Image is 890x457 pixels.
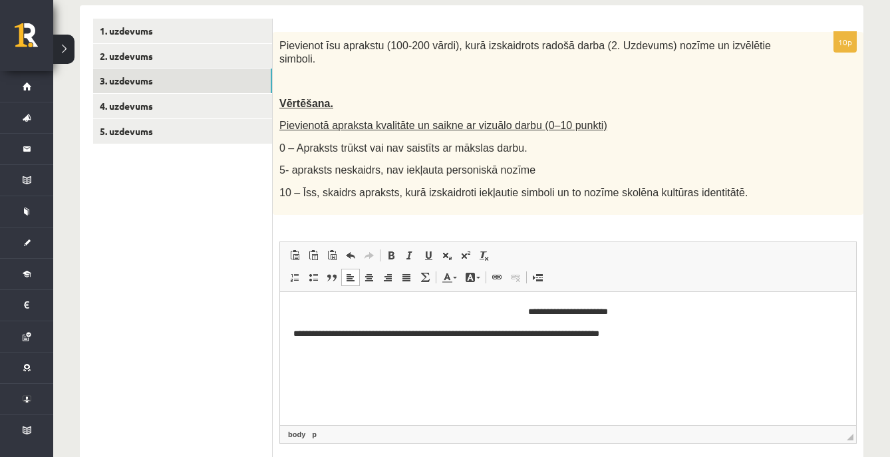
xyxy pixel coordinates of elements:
[304,269,323,286] a: Insert/Remove Bulleted List
[93,94,272,118] a: 4. uzdevums
[400,247,419,264] a: Italic (⌘+I)
[93,19,272,43] a: 1. uzdevums
[341,247,360,264] a: Undo (⌘+Z)
[285,269,304,286] a: Insert/Remove Numbered List
[309,428,319,440] a: p element
[323,269,341,286] a: Block Quote
[360,247,378,264] a: Redo (⌘+Y)
[341,269,360,286] a: Align Left
[280,292,856,425] iframe: Rich Text Editor, wiswyg-editor-user-answer-47433976219400
[279,142,527,154] span: 0 – Apraksts trūkst vai nav saistīts ar mākslas darbu.
[506,269,525,286] a: Unlink
[93,44,272,69] a: 2. uzdevums
[397,269,416,286] a: Justify
[279,187,748,198] span: 10 – Īss, skaidrs apraksts, kurā izskaidroti iekļautie simboli un to nozīme skolēna kultūras iden...
[438,269,461,286] a: Text Colour
[416,269,434,286] a: Math
[279,40,771,65] span: Pievienot īsu aprakstu (100-200 vārdi), kurā izskaidrots radošā darba (2. Uzdevums) nozīme un izv...
[285,428,308,440] a: body element
[279,120,607,131] span: Pievienotā apraksta kvalitāte un saikne ar vizuālo darbu (0–10 punkti)
[285,247,304,264] a: Paste (⌘+V)
[419,247,438,264] a: Underline (⌘+U)
[438,247,456,264] a: Subscript
[475,247,494,264] a: Remove Format
[360,269,378,286] a: Centre
[279,98,333,109] span: Vērtēšana.
[15,23,53,57] a: Rīgas 1. Tālmācības vidusskola
[847,434,853,440] span: Drag to resize
[528,269,547,286] a: Insert Page Break for Printing
[323,247,341,264] a: Paste from Word
[304,247,323,264] a: Paste as plain text (⌘+⌥+⇧+V)
[93,69,272,93] a: 3. uzdevums
[382,247,400,264] a: Bold (⌘+B)
[488,269,506,286] a: Link (⌘+K)
[833,31,857,53] p: 10p
[279,164,535,176] span: 5- apraksts neskaidrs, nav iekļauta personiskā nozīme
[456,247,475,264] a: Superscript
[93,119,272,144] a: 5. uzdevums
[461,269,484,286] a: Background Colour
[378,269,397,286] a: Align Right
